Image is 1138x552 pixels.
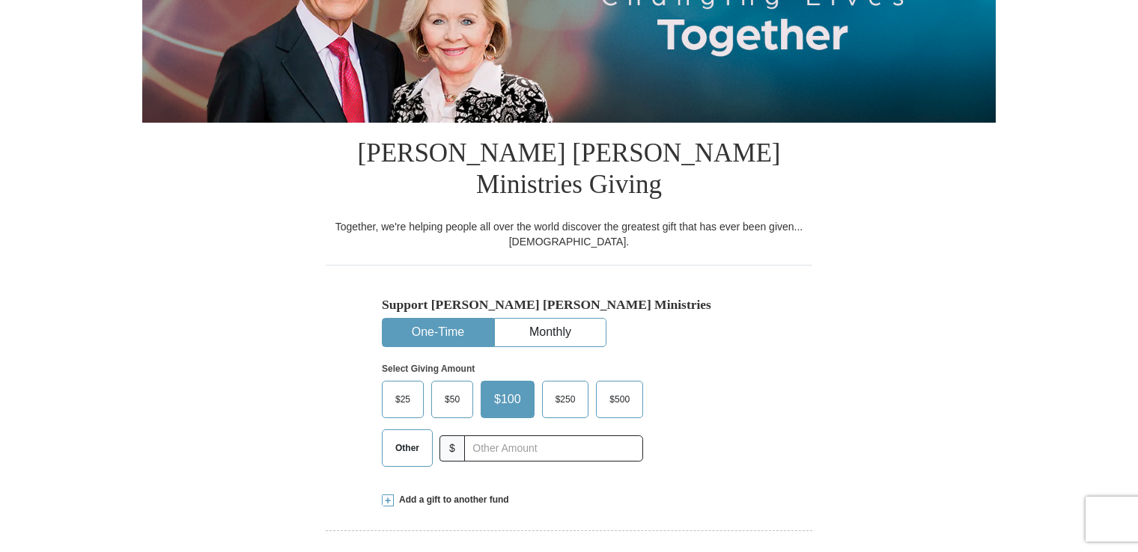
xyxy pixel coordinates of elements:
[495,319,606,346] button: Monthly
[382,297,756,313] h5: Support [PERSON_NAME] [PERSON_NAME] Ministries
[437,388,467,411] span: $50
[439,435,465,461] span: $
[382,364,475,374] strong: Select Giving Amount
[326,123,812,219] h1: [PERSON_NAME] [PERSON_NAME] Ministries Giving
[383,319,493,346] button: One-Time
[602,388,637,411] span: $500
[326,219,812,249] div: Together, we're helping people all over the world discover the greatest gift that has ever been g...
[464,435,643,461] input: Other Amount
[388,437,427,459] span: Other
[388,388,418,411] span: $25
[548,388,583,411] span: $250
[394,494,509,506] span: Add a gift to another fund
[487,388,529,411] span: $100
